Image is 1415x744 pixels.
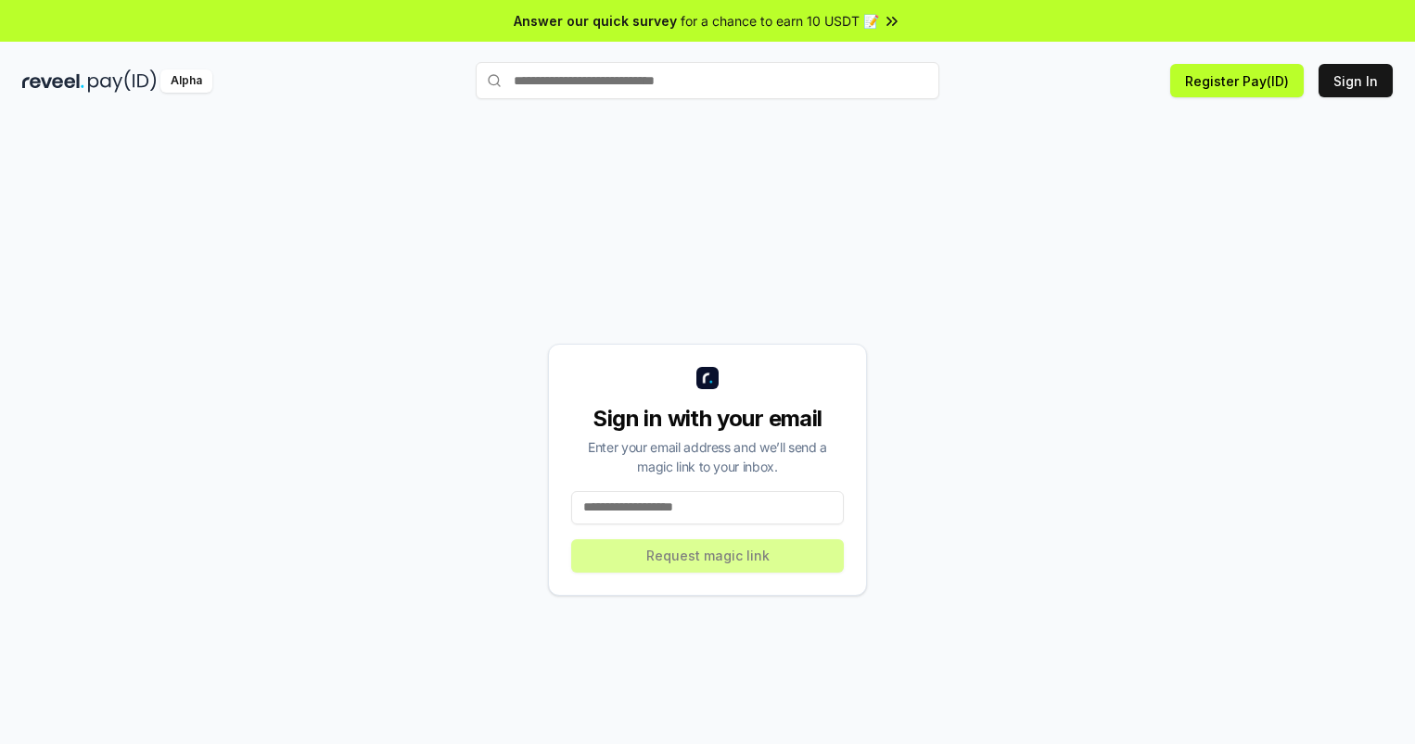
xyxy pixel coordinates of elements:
span: Answer our quick survey [514,11,677,31]
span: for a chance to earn 10 USDT 📝 [681,11,879,31]
img: logo_small [696,367,719,389]
button: Sign In [1319,64,1393,97]
button: Register Pay(ID) [1170,64,1304,97]
div: Enter your email address and we’ll send a magic link to your inbox. [571,437,844,476]
div: Alpha [160,69,212,93]
img: reveel_dark [22,69,84,93]
div: Sign in with your email [571,404,844,434]
img: pay_id [88,69,157,93]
